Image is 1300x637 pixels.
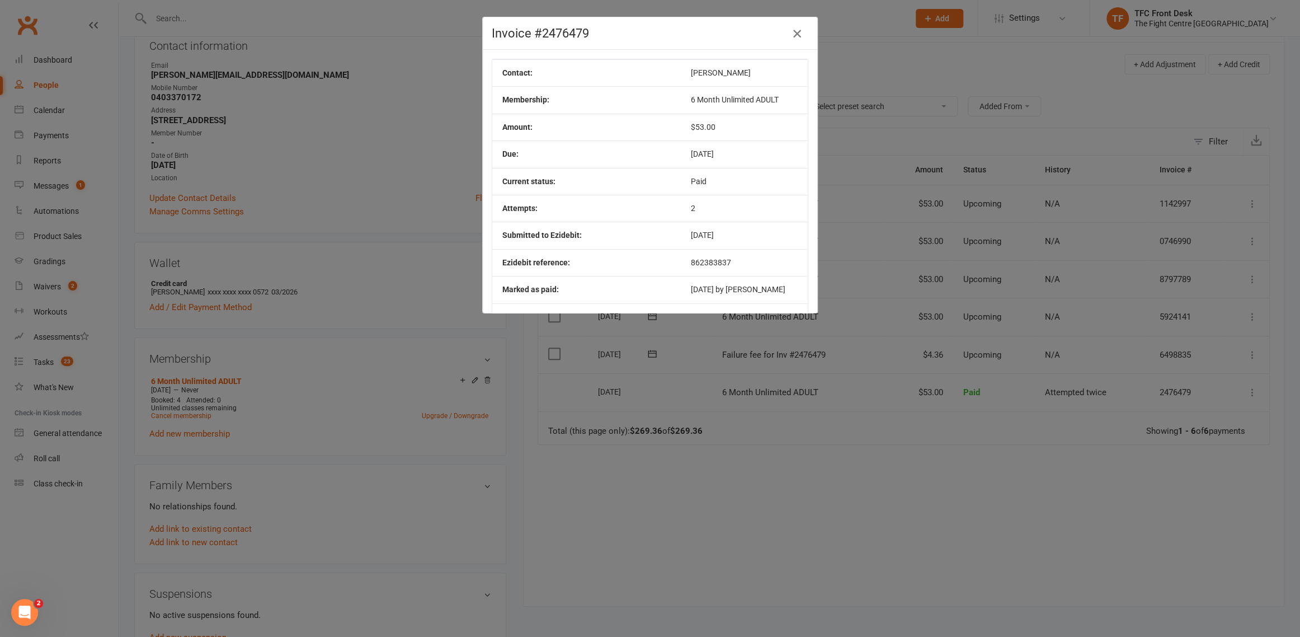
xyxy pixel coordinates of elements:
td: [DATE] [681,222,808,249]
b: Ezidebit reference: [502,258,570,267]
td: [DATE] [681,140,808,167]
h4: Invoice #2476479 [492,26,808,40]
td: [DATE] by [PERSON_NAME] [681,276,808,303]
b: Paid out on: [502,312,545,321]
td: 6 Month Unlimited ADULT [681,86,808,113]
td: 862383837 [681,249,808,276]
td: 2 [681,195,808,222]
button: Close [788,25,806,43]
b: Submitted to Ezidebit: [502,231,582,240]
b: Contact: [502,68,533,77]
iframe: Intercom live chat [11,599,38,626]
td: Paid [681,168,808,195]
td: $53.00 [681,114,808,140]
span: 2 [34,599,43,608]
td: [DATE] [681,303,808,330]
b: Attempts: [502,204,538,213]
b: Membership: [502,95,549,104]
td: [PERSON_NAME] [681,59,808,86]
b: Marked as paid: [502,285,559,294]
b: Due: [502,149,519,158]
b: Current status: [502,177,555,186]
b: Amount: [502,123,533,132]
